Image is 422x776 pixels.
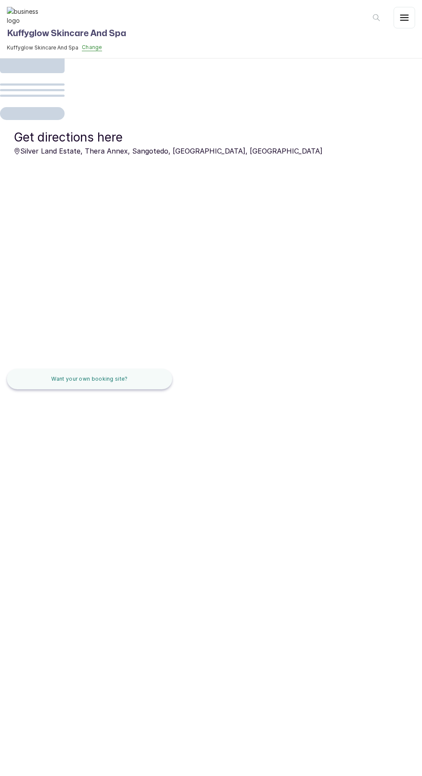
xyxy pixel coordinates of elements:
p: Get directions here [14,129,408,146]
img: business logo [7,7,41,25]
button: Kuffyglow Skincare And SpaChange [7,44,126,51]
button: Change [82,44,102,51]
p: Silver Land Estate, Thera Annex, Sangotedo, [GEOGRAPHIC_DATA], [GEOGRAPHIC_DATA] [14,146,408,156]
span: Kuffyglow Skincare And Spa [7,44,78,51]
button: Want your own booking site? [7,369,172,389]
h1: Kuffyglow Skincare And Spa [7,27,126,40]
